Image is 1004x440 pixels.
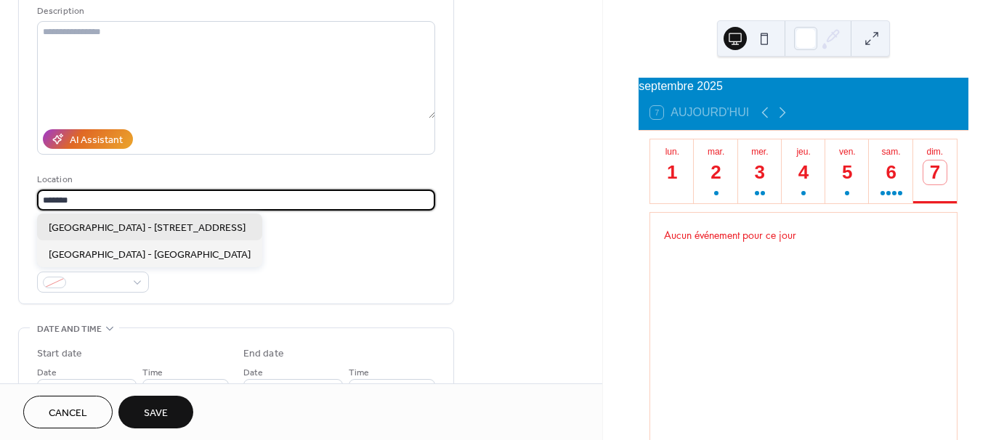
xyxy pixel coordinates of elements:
[49,220,246,235] span: [GEOGRAPHIC_DATA] - [STREET_ADDRESS]
[913,139,957,203] button: dim.7
[650,139,694,203] button: lun.1
[873,147,908,157] div: sam.
[698,147,733,157] div: mar.
[243,346,284,362] div: End date
[655,147,689,157] div: lun.
[825,139,869,203] button: ven.5
[748,160,772,184] div: 3
[118,396,193,428] button: Save
[49,247,251,262] span: [GEOGRAPHIC_DATA] - [GEOGRAPHIC_DATA]
[49,406,87,421] span: Cancel
[37,346,82,362] div: Start date
[43,129,133,149] button: AI Assistant
[694,139,737,203] button: mar.2
[243,365,263,380] span: Date
[37,172,432,187] div: Location
[704,160,728,184] div: 2
[869,139,912,203] button: sam.6
[37,4,432,19] div: Description
[639,78,968,95] div: septembre 2025
[660,160,684,184] div: 1
[918,147,952,157] div: dim.
[835,160,859,184] div: 5
[652,218,955,252] div: Aucun événement pour ce jour
[70,133,123,148] div: AI Assistant
[792,160,816,184] div: 4
[830,147,865,157] div: ven.
[37,365,57,380] span: Date
[37,322,102,337] span: Date and time
[879,160,903,184] div: 6
[782,139,825,203] button: jeu.4
[738,139,782,203] button: mer.3
[144,406,168,421] span: Save
[923,160,947,184] div: 7
[349,365,369,380] span: Time
[23,396,113,428] button: Cancel
[786,147,821,157] div: jeu.
[142,365,163,380] span: Time
[37,254,146,269] div: Event color
[742,147,777,157] div: mer.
